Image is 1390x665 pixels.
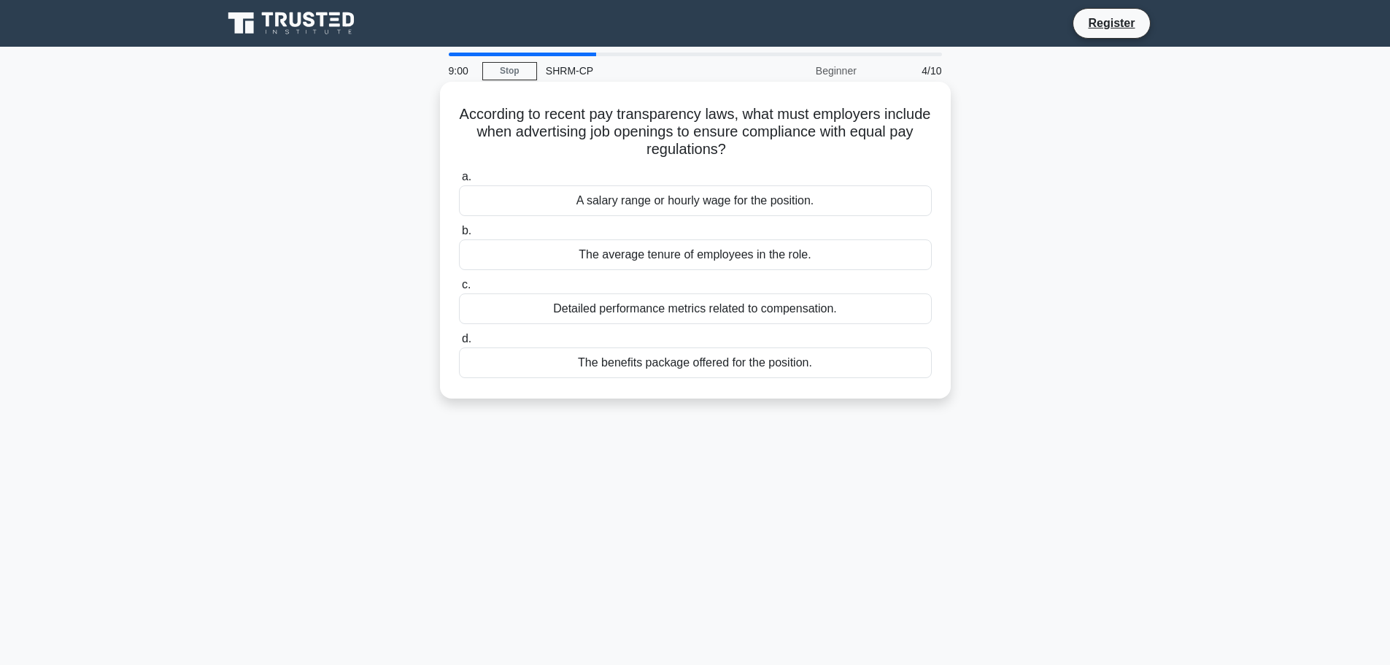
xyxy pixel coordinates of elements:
div: SHRM-CP [537,56,738,85]
span: d. [462,332,471,345]
a: Register [1079,14,1143,32]
div: The benefits package offered for the position. [459,347,932,378]
h5: According to recent pay transparency laws, what must employers include when advertising job openi... [457,105,933,159]
a: Stop [482,62,537,80]
div: A salary range or hourly wage for the position. [459,185,932,216]
div: Detailed performance metrics related to compensation. [459,293,932,324]
span: a. [462,170,471,182]
div: Beginner [738,56,865,85]
div: The average tenure of employees in the role. [459,239,932,270]
div: 4/10 [865,56,951,85]
span: b. [462,224,471,237]
span: c. [462,278,471,291]
div: 9:00 [440,56,482,85]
